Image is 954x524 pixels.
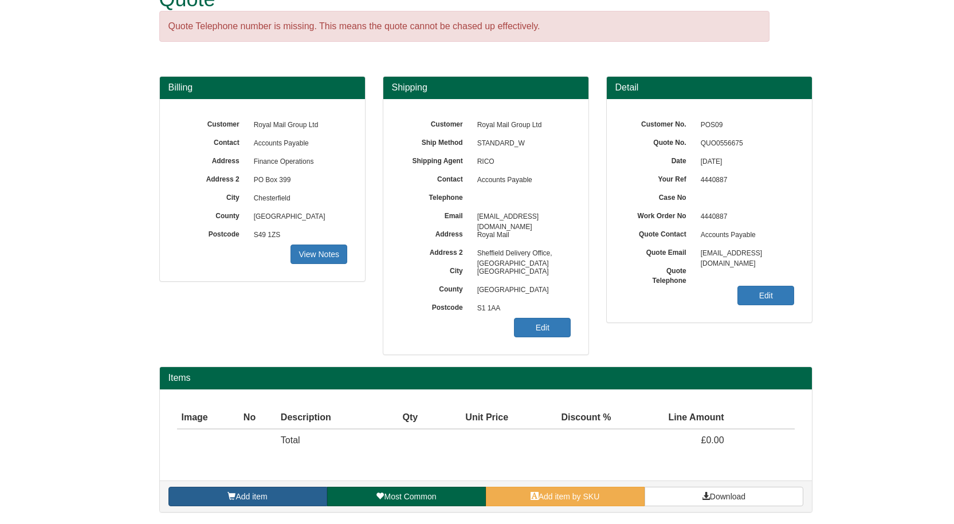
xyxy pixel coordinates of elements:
span: Accounts Payable [248,135,348,153]
span: PO Box 399 [248,171,348,190]
label: Contact [401,171,472,184]
span: S49 1ZS [248,226,348,245]
span: [GEOGRAPHIC_DATA] [248,208,348,226]
label: County [177,208,248,221]
span: STANDARD_W [472,135,571,153]
label: Telephone [401,190,472,203]
h3: Billing [168,82,356,93]
label: Quote No. [624,135,695,148]
span: Sheffield Delivery Office, [GEOGRAPHIC_DATA] [472,245,571,263]
label: Address [177,153,248,166]
label: Ship Method [401,135,472,148]
span: [DATE] [695,153,795,171]
span: QUO0556675 [695,135,795,153]
label: Postcode [401,300,472,313]
span: Add item by SKU [539,492,600,501]
span: Accounts Payable [695,226,795,245]
label: Contact [177,135,248,148]
span: Royal Mail Group Ltd [248,116,348,135]
label: Quote Telephone [624,263,695,286]
label: Shipping Agent [401,153,472,166]
span: RICO [472,153,571,171]
label: Case No [624,190,695,203]
span: Download [710,492,745,501]
a: Edit [737,286,794,305]
label: Address [401,226,472,239]
th: Line Amount [616,407,729,430]
span: 4440887 [695,171,795,190]
span: [EMAIL_ADDRESS][DOMAIN_NAME] [695,245,795,263]
label: Customer No. [624,116,695,129]
span: [EMAIL_ADDRESS][DOMAIN_NAME] [472,208,571,226]
span: S1 1AA [472,300,571,318]
div: Quote Telephone number is missing. This means the quote cannot be chased up effectively. [159,11,770,42]
span: Chesterfield [248,190,348,208]
a: View Notes [290,245,347,264]
span: POS09 [695,116,795,135]
span: £0.00 [701,435,724,445]
label: Date [624,153,695,166]
span: 4440887 [701,212,728,220]
label: County [401,281,472,294]
th: Unit Price [422,407,513,430]
th: Description [276,407,380,430]
th: Qty [380,407,422,430]
label: Quote Contact [624,226,695,239]
td: Total [276,429,380,452]
span: [GEOGRAPHIC_DATA] [472,281,571,300]
label: Postcode [177,226,248,239]
label: Address 2 [401,245,472,258]
th: Discount % [513,407,616,430]
span: Royal Mail Group Ltd [472,116,571,135]
th: No [239,407,276,430]
label: Customer [401,116,472,129]
span: Finance Operations [248,153,348,171]
span: [GEOGRAPHIC_DATA] [472,263,571,281]
label: Work Order No [624,208,695,221]
label: Email [401,208,472,221]
label: Your Ref [624,171,695,184]
label: City [401,263,472,276]
h3: Detail [615,82,803,93]
span: Royal Mail [472,226,571,245]
span: Add item [235,492,267,501]
a: Download [645,487,803,506]
h2: Items [168,373,803,383]
th: Image [177,407,239,430]
label: Address 2 [177,171,248,184]
label: Quote Email [624,245,695,258]
label: Customer [177,116,248,129]
h3: Shipping [392,82,580,93]
span: Most Common [384,492,436,501]
a: Edit [514,318,571,337]
label: City [177,190,248,203]
span: Accounts Payable [472,171,571,190]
